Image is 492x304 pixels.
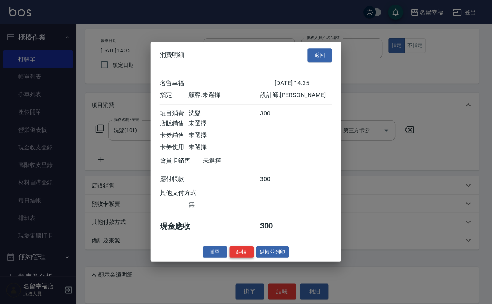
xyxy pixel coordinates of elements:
[160,91,188,99] div: 指定
[260,221,289,231] div: 300
[260,91,332,99] div: 設計師: [PERSON_NAME]
[188,110,260,118] div: 洗髮
[160,143,188,151] div: 卡券使用
[160,120,188,128] div: 店販銷售
[188,143,260,151] div: 未選擇
[160,79,275,87] div: 名留幸福
[260,175,289,183] div: 300
[188,120,260,128] div: 未選擇
[160,131,188,139] div: 卡券銷售
[256,246,289,258] button: 結帳並列印
[203,246,227,258] button: 掛單
[160,175,188,183] div: 應付帳款
[275,79,332,87] div: [DATE] 14:35
[188,91,260,99] div: 顧客: 未選擇
[160,221,203,231] div: 現金應收
[308,48,332,62] button: 返回
[160,110,188,118] div: 項目消費
[188,201,260,209] div: 無
[260,110,289,118] div: 300
[160,52,184,59] span: 消費明細
[188,131,260,139] div: 未選擇
[230,246,254,258] button: 結帳
[203,157,275,165] div: 未選擇
[160,157,203,165] div: 會員卡銷售
[160,189,217,197] div: 其他支付方式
